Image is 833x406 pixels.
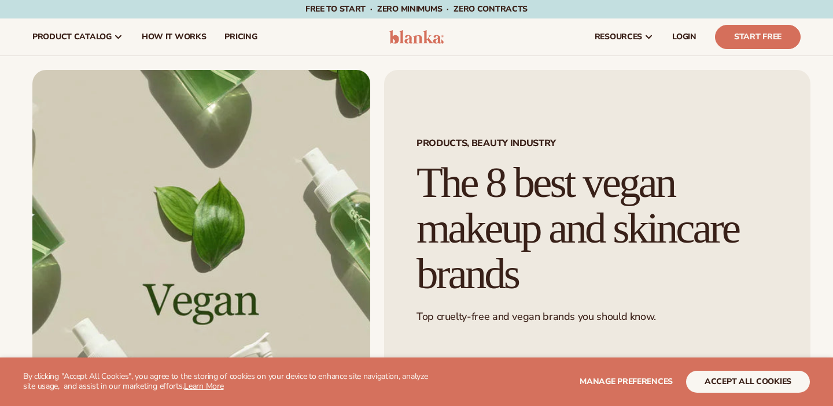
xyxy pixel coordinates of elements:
[672,32,696,42] span: LOGIN
[305,3,528,14] span: Free to start · ZERO minimums · ZERO contracts
[417,310,656,323] span: Top cruelty-free and vegan brands you should know.
[585,18,663,55] a: resources
[580,376,673,387] span: Manage preferences
[715,25,801,49] a: Start Free
[417,139,778,148] span: Products, Beauty Industry
[32,32,112,42] span: product catalog
[417,160,778,296] h1: The 8 best vegan makeup and skincare brands
[132,18,216,55] a: How It Works
[224,32,257,42] span: pricing
[663,18,706,55] a: LOGIN
[184,381,223,392] a: Learn More
[215,18,266,55] a: pricing
[389,30,444,44] img: logo
[142,32,207,42] span: How It Works
[23,18,132,55] a: product catalog
[686,371,810,393] button: accept all cookies
[595,32,642,42] span: resources
[580,371,673,393] button: Manage preferences
[23,372,435,392] p: By clicking "Accept All Cookies", you agree to the storing of cookies on your device to enhance s...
